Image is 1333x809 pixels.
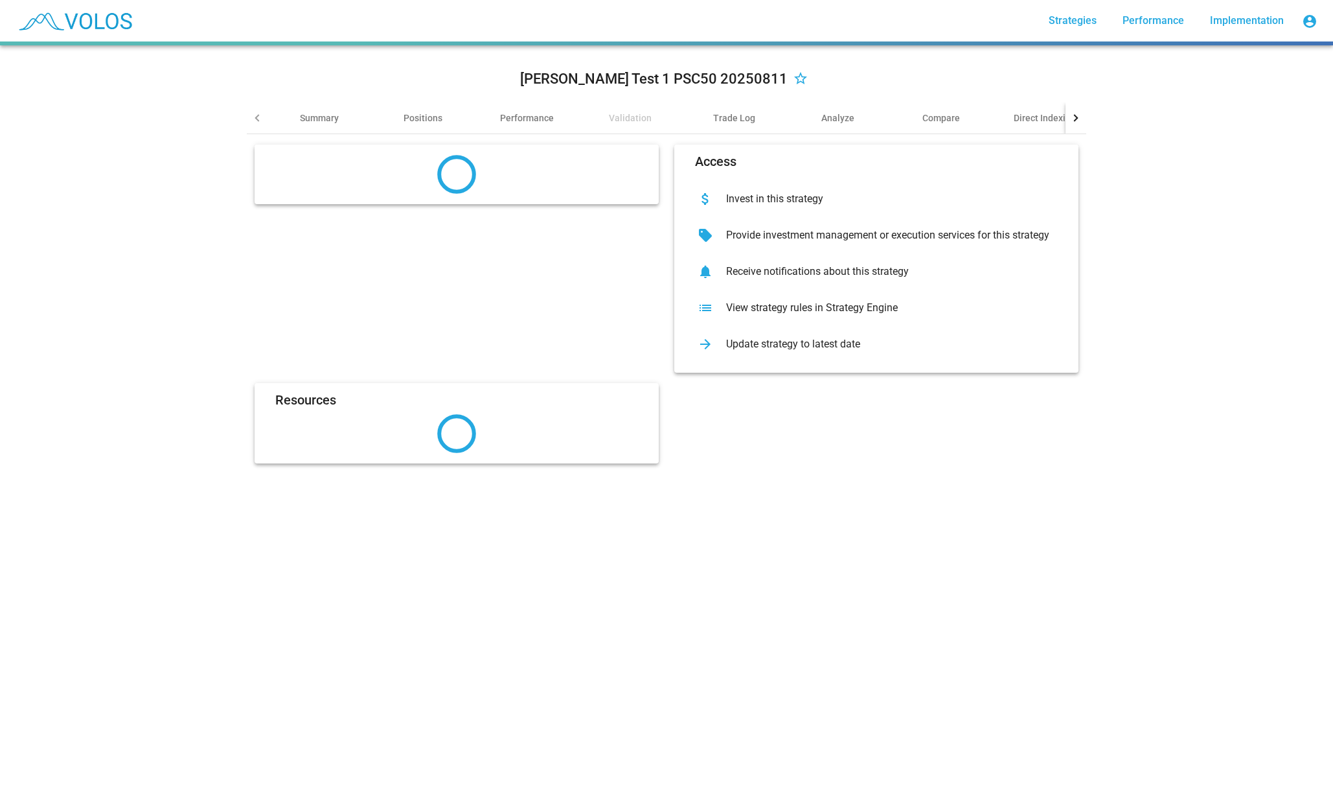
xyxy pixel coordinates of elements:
div: Update strategy to latest date [716,338,1058,351]
mat-card-title: Access [695,155,736,168]
button: Provide investment management or execution services for this strategy [685,217,1068,253]
div: Invest in this strategy [716,193,1058,205]
button: Update strategy to latest date [685,326,1068,362]
a: Performance [1112,9,1194,32]
summary: AccessInvest in this strategyProvide investment management or execution services for this strateg... [247,134,1086,474]
mat-icon: account_circle [1302,14,1317,29]
div: Direct Indexing [1014,111,1076,124]
mat-icon: sell [695,225,716,246]
div: Provide investment management or execution services for this strategy [716,229,1058,242]
button: Receive notifications about this strategy [685,253,1068,290]
div: Performance [500,111,554,124]
img: blue_transparent.png [10,5,139,37]
button: Invest in this strategy [685,181,1068,217]
div: [PERSON_NAME] Test 1 PSC50 20250811 [520,69,788,89]
mat-card-title: Resources [275,393,336,406]
div: Positions [404,111,442,124]
div: Validation [609,111,652,124]
div: Summary [300,111,339,124]
span: Strategies [1049,14,1097,27]
span: Implementation [1210,14,1284,27]
button: View strategy rules in Strategy Engine [685,290,1068,326]
mat-icon: attach_money [695,189,716,209]
span: Performance [1122,14,1184,27]
div: Trade Log [713,111,755,124]
mat-icon: arrow_forward [695,334,716,355]
div: Receive notifications about this strategy [716,265,1058,278]
mat-icon: list [695,298,716,318]
a: Implementation [1200,9,1294,32]
a: Strategies [1038,9,1107,32]
div: View strategy rules in Strategy Engine [716,301,1058,314]
div: Compare [922,111,960,124]
mat-icon: star_border [793,72,808,88]
div: Analyze [821,111,854,124]
mat-icon: notifications [695,261,716,282]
